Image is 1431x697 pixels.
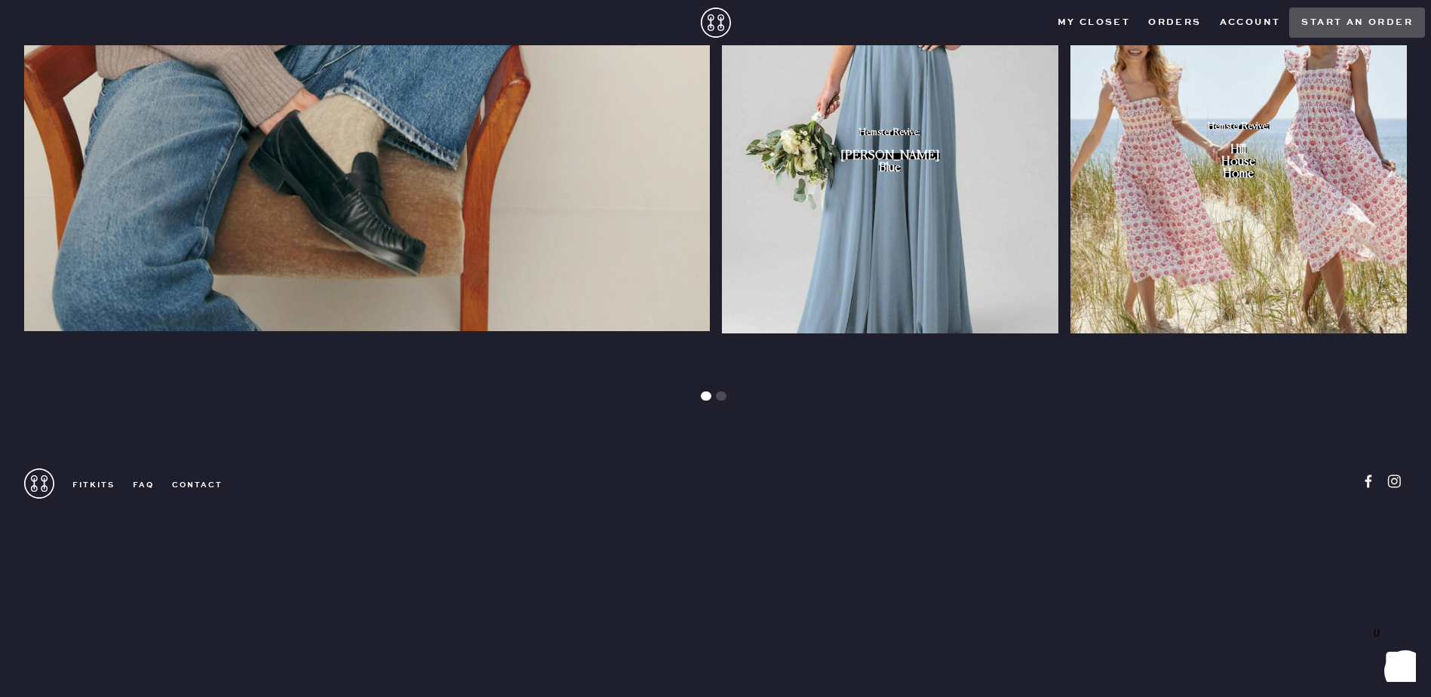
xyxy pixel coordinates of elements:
[1208,124,1269,129] div: Hemster Revive:
[879,165,901,171] div: Blue
[716,391,726,401] button: slide dot
[1230,147,1246,153] div: Hill
[1221,159,1255,165] div: House
[1289,8,1425,38] button: Start an order
[840,153,940,159] div: [PERSON_NAME]
[1211,11,1290,34] button: Account
[1049,11,1140,34] button: My Closet
[1139,11,1210,34] button: Orders
[859,130,920,135] div: Hemster Revive:
[1223,171,1254,177] div: Home
[154,480,223,490] a: contact
[1359,629,1424,694] iframe: Front Chat
[54,480,115,490] a: FitKits
[115,480,154,490] a: FAQ
[701,391,711,401] button: slide dot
